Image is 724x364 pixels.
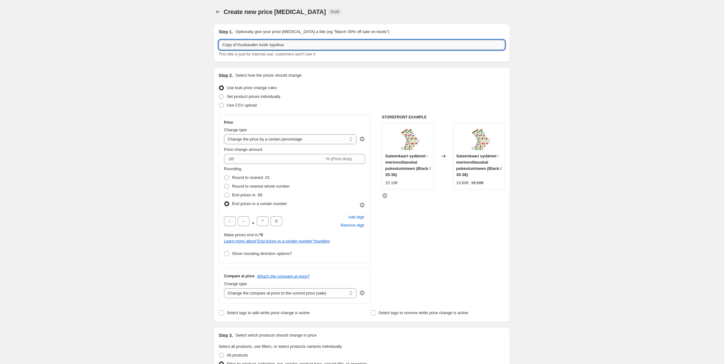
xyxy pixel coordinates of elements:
[227,85,277,90] span: Use bulk price change rules
[224,120,233,125] h3: Price
[270,216,282,226] input: ﹡
[224,127,247,132] span: Change type
[232,251,292,256] span: Show rounding direction options?
[232,201,287,206] span: End prices in a certain number
[385,154,430,177] span: Sateenkaari sydämet - merinovillasukat pukeutumiseen (Black / 35-38)
[227,310,310,315] span: Select tags to add while price change is active
[251,216,255,226] span: .
[224,166,241,171] span: Rounding
[348,214,364,220] span: Add digit
[219,29,233,35] h2: Step 1.
[224,239,330,243] i: Learn more about " End prices in a certain number " rounding
[466,126,491,151] img: E9398-194-2_80x.jpg
[224,216,236,226] input: ﹡
[236,332,317,338] p: Select which products should change in price
[379,310,469,315] span: Select tags to remove while price change is active
[326,156,352,161] span: % (Price drop)
[382,115,505,120] h6: STOREFRONT EXAMPLE
[236,72,302,79] p: Select how the prices should change
[227,103,257,108] span: Use CSV upload
[257,216,269,226] input: ﹡
[219,40,505,50] input: 30% off holiday sale
[232,175,270,180] span: Round to nearest .01
[456,154,502,177] span: Sateenkaari sydämet - merinovillasukat pukeutumiseen (Black / 35-38)
[224,281,247,286] span: Change type
[471,180,483,186] strike: 15.10€
[219,72,233,79] h2: Step 2.
[219,344,342,349] span: Select all products, use filters, or select products variants individually
[236,29,389,35] p: Optionally give your price [MEDICAL_DATA] a title (eg "March 30% off sale on boots")
[224,154,325,164] input: -15
[359,290,365,296] div: help
[232,193,262,197] span: End prices in .99
[238,216,250,226] input: ﹡
[224,274,255,279] h3: Compare at price
[224,232,263,237] span: Make prices end in
[341,222,364,228] span: Remove digit
[385,180,398,186] div: 15.10€
[456,180,469,186] div: 13.60€
[219,332,233,338] h2: Step 3.
[396,126,420,151] img: E9398-194-2_80x.jpg
[227,94,280,99] span: Set product prices individually
[257,274,310,279] button: What's the compare at price?
[224,147,262,152] span: Price change amount
[224,8,326,15] span: Create new price [MEDICAL_DATA]
[219,52,315,56] span: This title is just for internal use, customers won't see it
[340,221,365,229] button: Remove placeholder
[214,7,222,16] button: Price change jobs
[232,184,290,189] span: Round to nearest whole number
[359,136,365,142] div: help
[224,239,330,243] a: Learn more about"End prices in a certain number"rounding
[331,9,339,14] span: Draft
[347,213,365,221] button: Add placeholder
[227,353,248,357] span: All products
